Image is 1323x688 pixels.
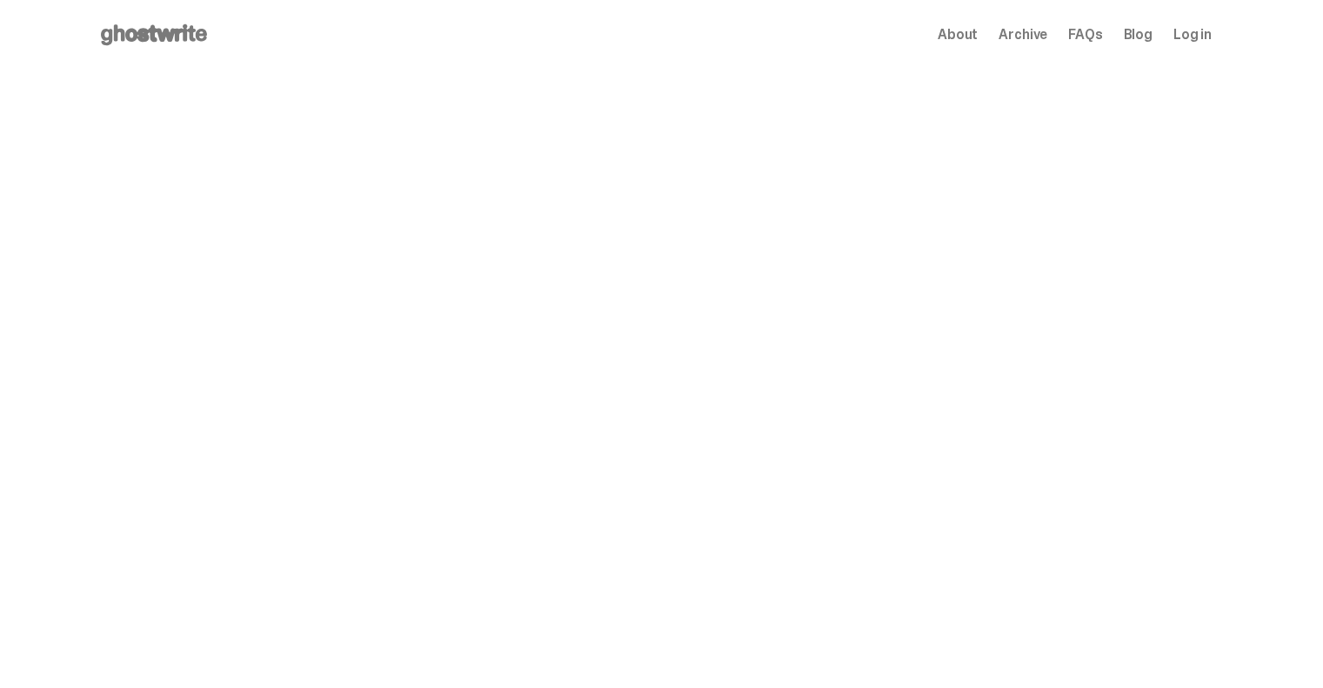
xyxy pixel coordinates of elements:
[1068,28,1102,42] a: FAQs
[938,28,978,42] a: About
[1173,28,1212,42] a: Log in
[1124,28,1153,42] a: Blog
[999,28,1047,42] a: Archive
